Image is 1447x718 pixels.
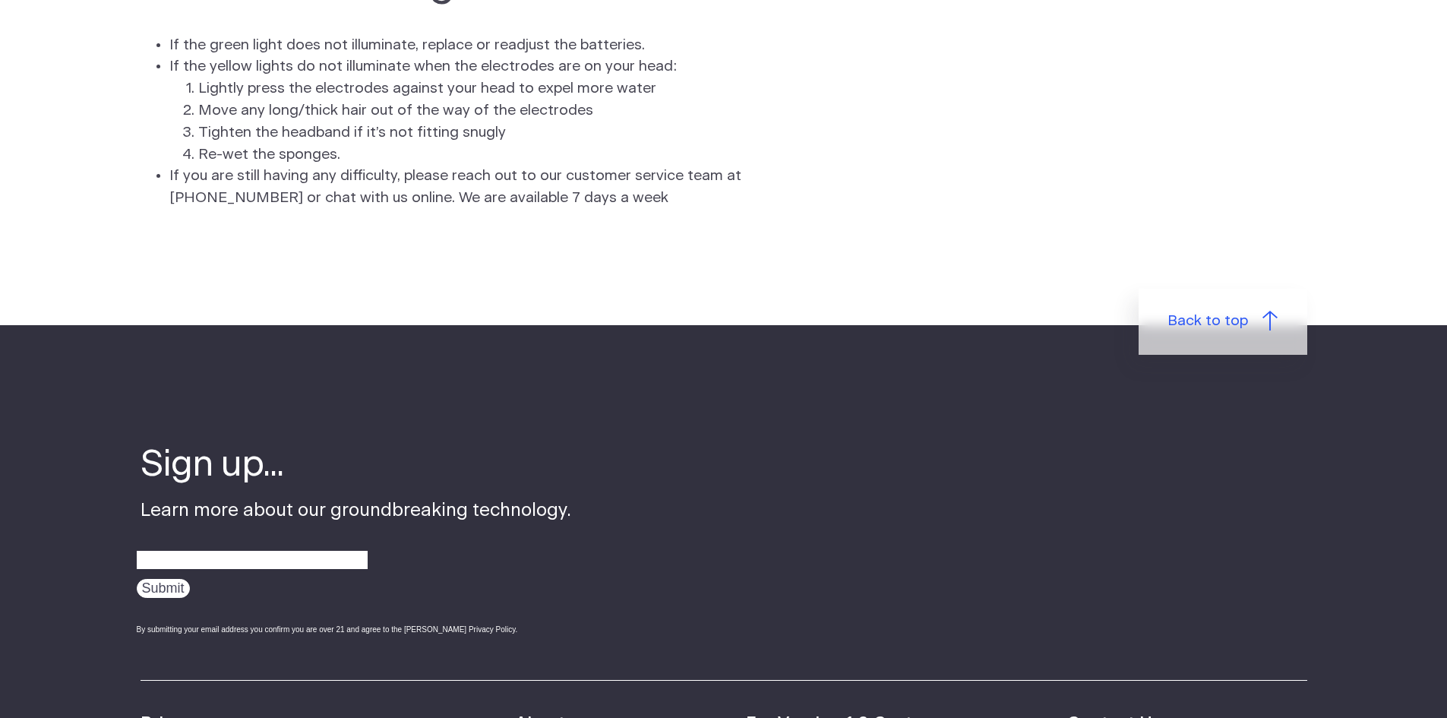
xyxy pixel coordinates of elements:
h4: Sign up... [141,441,571,490]
div: Learn more about our groundbreaking technology. [141,441,571,650]
li: If you are still having any difficulty, please reach out to our customer service team at [PHONE_N... [169,166,782,210]
li: Tighten the headband if it’s not fitting snugly [198,122,782,144]
input: Submit [137,579,190,598]
li: If the green light does not illuminate, replace or readjust the batteries. [169,35,782,57]
li: If the yellow lights do not illuminate when the electrodes are on your head: [169,56,782,166]
div: By submitting your email address you confirm you are over 21 and agree to the [PERSON_NAME] Priva... [137,624,571,635]
li: Lightly press the electrodes against your head to expel more water [198,78,782,100]
li: Move any long/thick hair out of the way of the electrodes [198,100,782,122]
span: Back to top [1167,311,1248,333]
a: Back to top [1139,289,1307,354]
li: Re-wet the sponges. [198,144,782,166]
